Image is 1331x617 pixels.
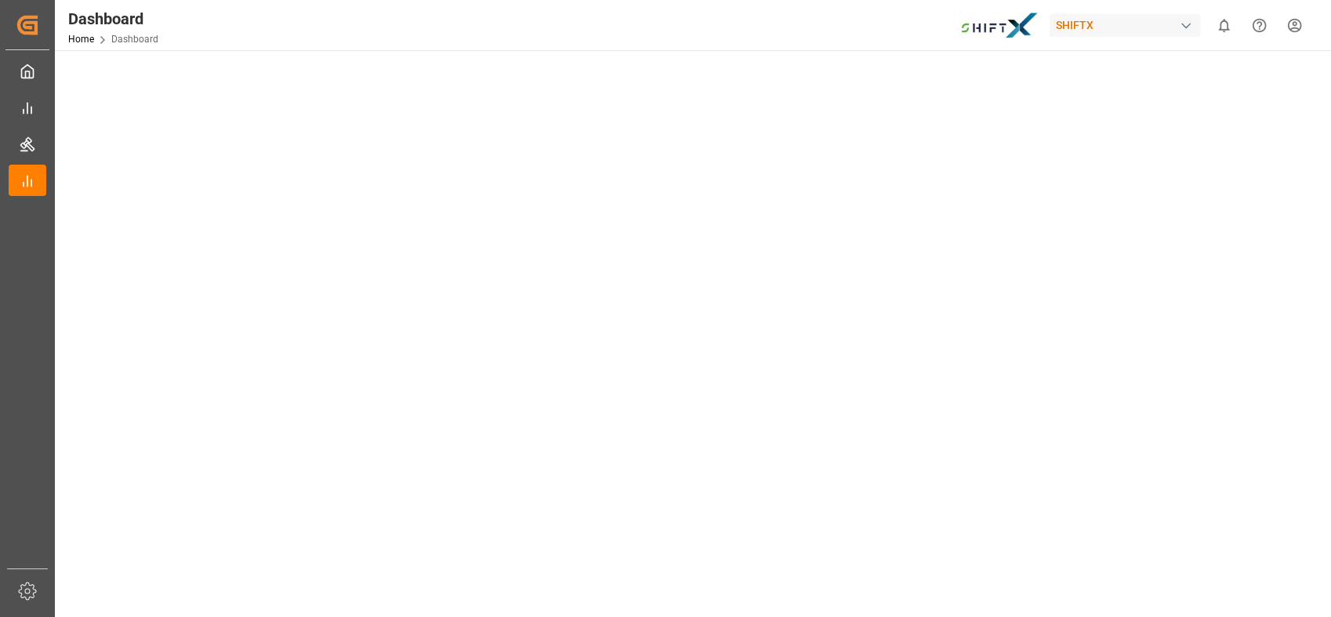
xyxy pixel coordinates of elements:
div: SHIFTX [1050,14,1200,37]
a: Home [68,34,94,45]
img: Bildschirmfoto%202024-11-13%20um%2009.31.44.png_1731487080.png [960,12,1039,39]
button: show 0 new notifications [1206,8,1242,43]
button: Help Center [1242,8,1277,43]
div: Dashboard [68,7,158,31]
button: SHIFTX [1050,10,1206,40]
